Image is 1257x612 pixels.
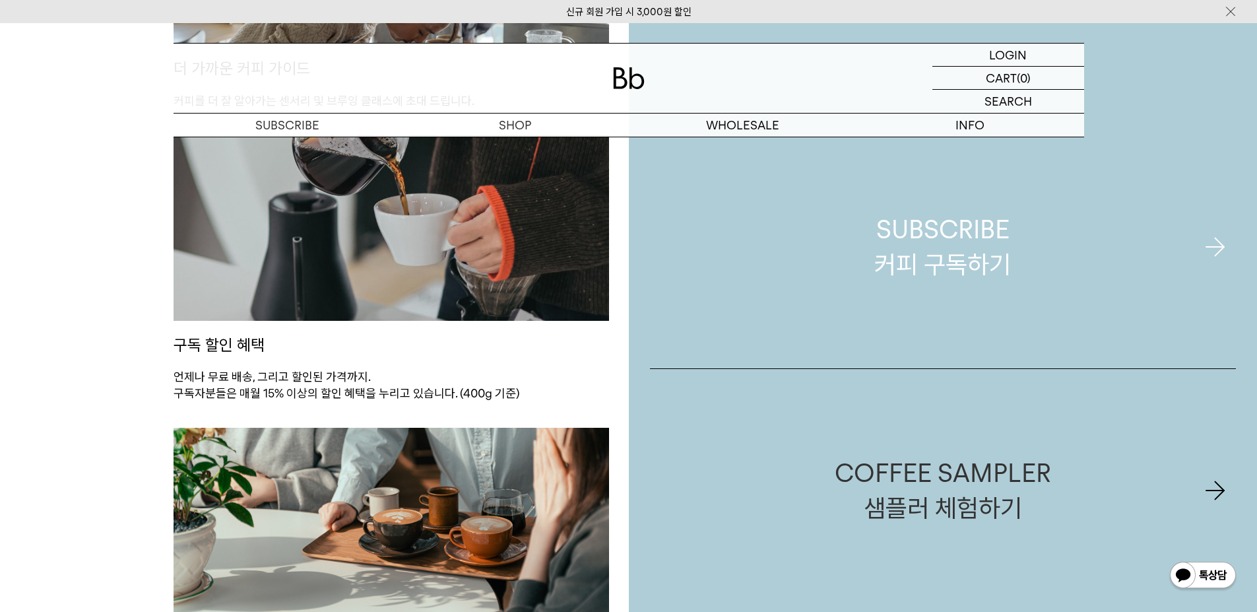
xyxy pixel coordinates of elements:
[174,135,609,321] img: 커피 정기구매
[566,6,692,18] a: 신규 회원 가입 시 3,000원 할인
[174,321,609,370] p: 구독 할인 혜택
[650,125,1237,368] a: SUBSCRIBE커피 구독하기
[1017,67,1031,89] p: (0)
[874,212,1011,282] div: SUBSCRIBE 커피 구독하기
[613,67,645,89] img: 로고
[174,369,609,401] p: 언제나 무료 배송, 그리고 할인된 가격까지. 구독자분들은 매월 15% 이상의 할인 혜택을 누리고 있습니다. (400g 기준)
[986,67,1017,89] p: CART
[629,114,856,137] p: WHOLESALE
[174,114,401,137] a: SUBSCRIBE
[401,114,629,137] a: SHOP
[932,67,1084,90] a: CART (0)
[984,90,1032,113] p: SEARCH
[835,456,1051,526] div: COFFEE SAMPLER 샘플러 체험하기
[989,44,1027,66] p: LOGIN
[856,114,1084,137] p: INFO
[932,44,1084,67] a: LOGIN
[1169,561,1237,592] img: 카카오톡 채널 1:1 채팅 버튼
